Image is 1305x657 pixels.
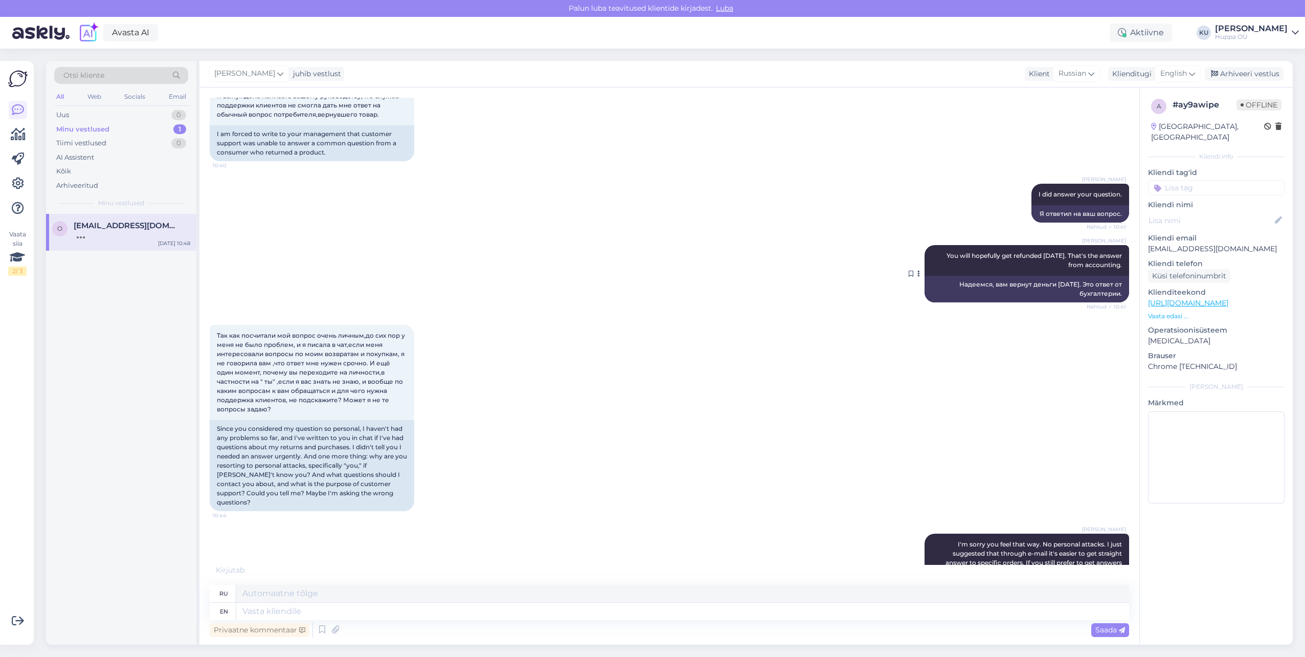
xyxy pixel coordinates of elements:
span: Luba [713,4,736,13]
div: Minu vestlused [56,124,109,135]
p: Kliendi tag'id [1148,167,1285,178]
span: Я вынуждена написать вашему руководству,что служба поддержки клиентов не смогла дать мне ответ на... [217,92,400,118]
p: [EMAIL_ADDRESS][DOMAIN_NAME] [1148,244,1285,254]
div: Küsi telefoninumbrit [1148,269,1230,283]
p: Chrome [TECHNICAL_ID] [1148,361,1285,372]
span: 10:44 [213,512,251,519]
span: . [244,565,246,575]
p: Kliendi email [1148,233,1285,244]
div: ru [219,585,228,602]
div: AI Assistent [56,152,94,163]
img: Askly Logo [8,69,28,89]
div: Privaatne kommentaar [210,623,309,637]
span: Nähtud ✓ 10:41 [1087,223,1126,231]
span: English [1160,68,1187,79]
span: olga1978@hotmail.fi [74,221,180,230]
p: Operatsioonisüsteem [1148,325,1285,336]
span: Saada [1095,625,1125,634]
div: 0 [171,110,186,120]
p: [MEDICAL_DATA] [1148,336,1285,346]
span: Otsi kliente [63,70,104,81]
span: [PERSON_NAME] [1082,525,1126,533]
span: [PERSON_NAME] [1082,176,1126,183]
div: Надеемся, вам вернут деньги [DATE]. Это ответ от бухгалтерии. [925,276,1129,302]
div: juhib vestlust [289,69,341,79]
span: Russian [1059,68,1086,79]
div: [GEOGRAPHIC_DATA], [GEOGRAPHIC_DATA] [1151,121,1264,143]
div: I am forced to write to your management that customer support was unable to answer a common quest... [210,125,414,161]
span: [PERSON_NAME] [214,68,275,79]
span: Nähtud ✓ 10:41 [1087,303,1126,311]
span: Так как посчитали мой вопрос очень личным,до сих пор у меня не было проблем, и я писала в чат,есл... [217,332,407,413]
div: 1 [173,124,186,135]
div: Since you considered my question so personal, I haven't had any problems so far, and I've written... [210,420,414,511]
div: [DATE] 10:48 [158,239,190,247]
a: Avasta AI [103,24,158,41]
div: Arhiveeritud [56,181,98,191]
div: Socials [122,90,147,103]
p: Kliendi telefon [1148,258,1285,269]
span: You will hopefully get refunded [DATE]. That's the answer from accounting. [947,252,1123,269]
p: Märkmed [1148,398,1285,408]
div: Kõik [56,166,71,177]
div: 0 [171,138,186,148]
div: Kirjutab [210,565,1129,576]
img: explore-ai [78,22,99,43]
div: Email [167,90,188,103]
div: en [220,603,228,620]
span: o [57,225,62,232]
div: KU [1197,26,1211,40]
div: # ay9awipe [1173,99,1236,111]
div: Я ответил на ваш вопрос. [1031,205,1129,223]
div: Arhiveeri vestlus [1205,67,1284,81]
div: All [54,90,66,103]
div: Aktiivne [1110,24,1172,42]
p: Klienditeekond [1148,287,1285,298]
span: a [1157,102,1161,110]
span: 10:40 [213,162,251,169]
a: [URL][DOMAIN_NAME] [1148,298,1228,308]
input: Lisa nimi [1149,215,1273,226]
div: Kliendi info [1148,152,1285,161]
div: Vaata siia [8,230,27,276]
span: I'm sorry you feel that way. No personal attacks. I just suggested that through e-mail it's easie... [946,540,1123,576]
div: Klienditugi [1108,69,1152,79]
a: [PERSON_NAME]Huppa OÜ [1215,25,1299,41]
div: 2 / 3 [8,267,27,276]
div: Tiimi vestlused [56,138,106,148]
span: [PERSON_NAME] [1082,237,1126,245]
span: I did answer your question. [1039,190,1122,198]
p: Vaata edasi ... [1148,312,1285,321]
p: Brauser [1148,351,1285,361]
span: Offline [1236,99,1281,111]
div: Huppa OÜ [1215,33,1288,41]
div: Klient [1025,69,1050,79]
div: [PERSON_NAME] [1148,382,1285,391]
div: Web [85,90,103,103]
p: Kliendi nimi [1148,200,1285,210]
input: Lisa tag [1148,180,1285,195]
div: [PERSON_NAME] [1215,25,1288,33]
div: Uus [56,110,69,120]
span: Minu vestlused [98,199,144,208]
